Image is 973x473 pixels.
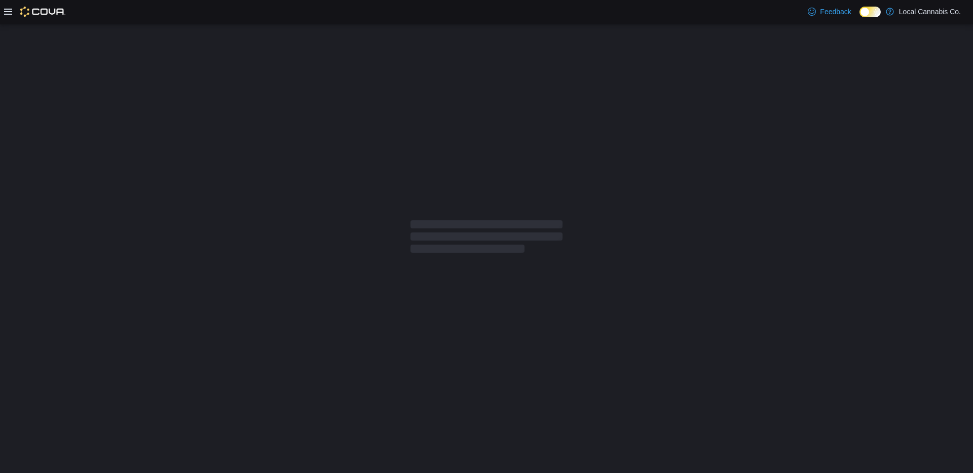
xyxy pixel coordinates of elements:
a: Feedback [804,2,855,22]
input: Dark Mode [859,7,881,17]
img: Cova [20,7,65,17]
span: Feedback [820,7,851,17]
span: Dark Mode [859,17,860,18]
p: Local Cannabis Co. [899,6,961,18]
span: Loading [410,222,563,255]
